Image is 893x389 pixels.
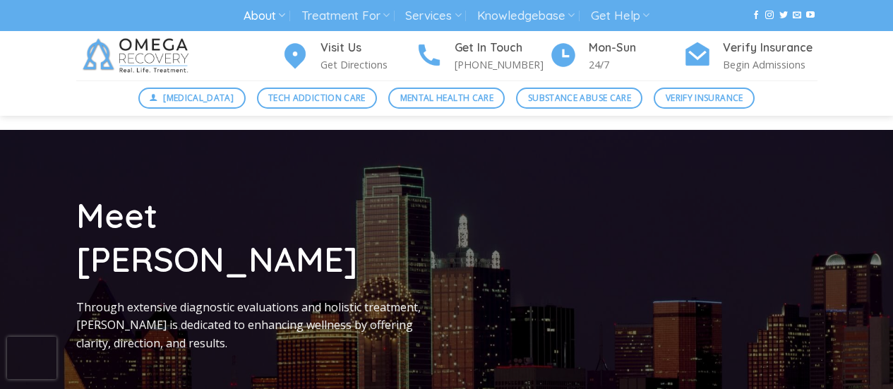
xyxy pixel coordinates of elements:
[76,31,200,80] img: Omega Recovery
[76,299,436,353] p: Through extensive diagnostic evaluations and holistic treatment, [PERSON_NAME] is dedicated to en...
[683,39,817,73] a: Verify Insurance Begin Admissions
[76,193,436,282] h1: Meet [PERSON_NAME]
[477,3,575,29] a: Knowledgebase
[806,11,815,20] a: Follow on YouTube
[516,88,642,109] a: Substance Abuse Care
[666,91,743,104] span: Verify Insurance
[320,56,415,73] p: Get Directions
[723,56,817,73] p: Begin Admissions
[765,11,774,20] a: Follow on Instagram
[589,56,683,73] p: 24/7
[405,3,461,29] a: Services
[779,11,788,20] a: Follow on Twitter
[163,91,234,104] span: [MEDICAL_DATA]
[415,39,549,73] a: Get In Touch [PHONE_NUMBER]
[388,88,505,109] a: Mental Health Care
[793,11,801,20] a: Send us an email
[654,88,755,109] a: Verify Insurance
[591,3,649,29] a: Get Help
[455,56,549,73] p: [PHONE_NUMBER]
[281,39,415,73] a: Visit Us Get Directions
[528,91,631,104] span: Substance Abuse Care
[257,88,378,109] a: Tech Addiction Care
[244,3,285,29] a: About
[268,91,366,104] span: Tech Addiction Care
[400,91,493,104] span: Mental Health Care
[455,39,549,57] h4: Get In Touch
[752,11,760,20] a: Follow on Facebook
[589,39,683,57] h4: Mon-Sun
[301,3,390,29] a: Treatment For
[138,88,246,109] a: [MEDICAL_DATA]
[320,39,415,57] h4: Visit Us
[723,39,817,57] h4: Verify Insurance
